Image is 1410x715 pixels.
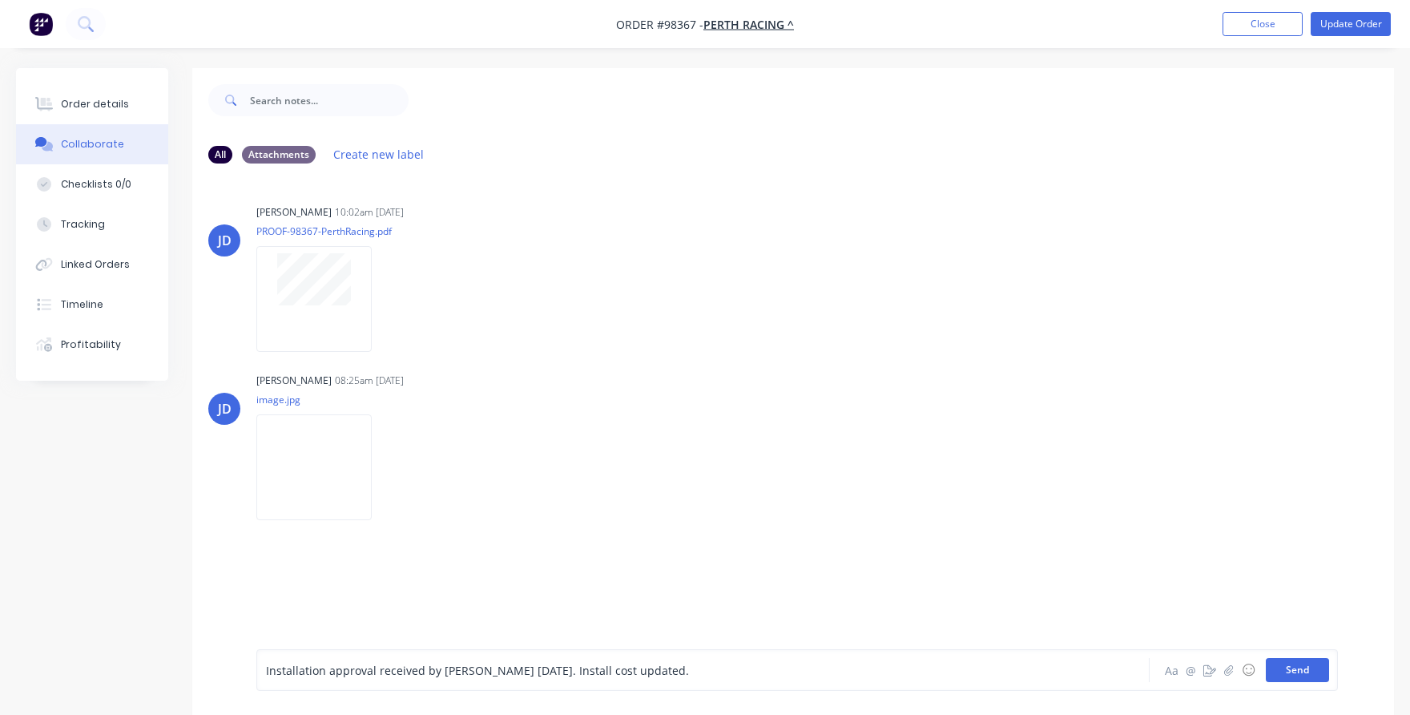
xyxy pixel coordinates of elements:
[335,374,404,388] div: 08:25am [DATE]
[61,297,103,312] div: Timeline
[1223,12,1303,36] button: Close
[266,663,689,678] span: Installation approval received by [PERSON_NAME] [DATE]. Install cost updated.
[61,217,105,232] div: Tracking
[256,393,388,406] p: image.jpg
[242,146,316,164] div: Attachments
[256,374,332,388] div: [PERSON_NAME]
[16,164,168,204] button: Checklists 0/0
[61,137,124,151] div: Collaborate
[61,257,130,272] div: Linked Orders
[16,325,168,365] button: Profitability
[29,12,53,36] img: Factory
[256,224,392,238] p: PROOF-98367-PerthRacing.pdf
[325,143,433,165] button: Create new label
[61,177,131,192] div: Checklists 0/0
[256,205,332,220] div: [PERSON_NAME]
[616,17,703,32] span: Order #98367 -
[16,204,168,244] button: Tracking
[16,84,168,124] button: Order details
[16,124,168,164] button: Collaborate
[1181,660,1200,680] button: @
[1266,658,1329,682] button: Send
[208,146,232,164] div: All
[61,97,129,111] div: Order details
[16,285,168,325] button: Timeline
[16,244,168,285] button: Linked Orders
[218,399,232,418] div: JD
[218,231,232,250] div: JD
[1162,660,1181,680] button: Aa
[335,205,404,220] div: 10:02am [DATE]
[1239,660,1258,680] button: ☺
[1311,12,1391,36] button: Update Order
[703,17,794,32] a: Perth Racing ^
[61,337,121,352] div: Profitability
[250,84,409,116] input: Search notes...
